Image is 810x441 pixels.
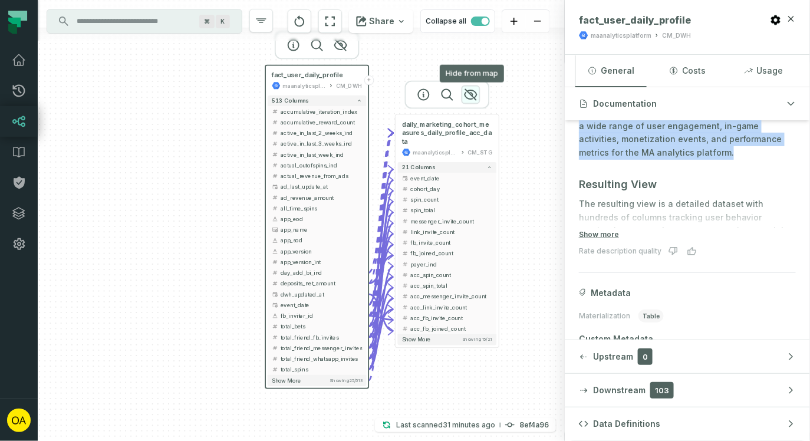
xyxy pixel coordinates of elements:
span: integer [402,239,409,246]
span: timestamp [402,175,409,182]
span: integer [272,356,278,362]
span: integer [402,304,409,311]
span: cohort_day [411,185,493,193]
span: 0 [638,348,653,365]
span: Upstream [593,351,633,363]
span: integer [272,108,278,115]
span: fact_user_daily_profile [272,71,343,80]
button: Upstream0 [565,340,810,373]
span: ad_last_update_at [281,183,363,191]
span: all_time_spins [281,204,363,212]
span: integer [272,269,278,276]
span: integer [272,152,278,158]
relative-time: Sep 3, 2025, 10:12 AM GMT+3 [443,420,495,429]
span: integer [272,345,278,351]
span: accumulative_reward_count [281,118,363,126]
span: timestamp [272,291,278,298]
span: acc_spin_count [411,271,493,279]
span: deposits_net_amount [281,279,363,288]
span: total_spins [281,366,363,374]
button: app_sod [268,235,367,246]
span: integer [402,315,409,321]
span: ad_revenue_amount [281,193,363,202]
button: deposits_net_amount [268,278,367,289]
button: Show moreShowing15/21 [398,334,497,345]
span: Custom Metadata [579,333,796,345]
button: link_invite_count [398,226,497,237]
span: timestamp [272,183,278,190]
span: float [272,280,278,287]
button: app_version [268,246,367,256]
button: fb_invite_count [398,238,497,248]
button: actual_outofspins_ind [268,160,367,170]
div: Hide from map [440,65,504,83]
p: The resulting view is a detailed dataset with hundreds of columns tracking user behavior metrics,... [579,198,796,278]
span: string [272,216,278,222]
button: event_date [268,300,367,310]
span: event_date [281,301,363,310]
button: active_in_last_2_weeks_ind [268,127,367,138]
span: fact_user_daily_profile [579,14,691,26]
span: Downstream [593,384,646,396]
span: actual_outofspins_ind [281,161,363,169]
button: zoom out [526,10,549,33]
span: Press ⌘ + K to focus the search bar [199,15,215,28]
button: app_name [268,225,367,235]
span: daily_marketing_cohort_measures_daily_profile_acc_data [402,120,492,146]
button: total_bets [268,321,367,332]
button: fb_joined_count [398,248,497,259]
span: Showing 15 / 21 [462,337,492,342]
span: string [272,312,278,319]
button: Show moreShowing25/513 [268,375,367,386]
div: Rate description quality [579,246,661,256]
button: total_friend_messenger_invites [268,343,367,353]
span: app_sod [281,236,363,245]
button: app_eod [268,213,367,224]
button: Usage [728,55,799,87]
span: total_bets [281,322,363,331]
span: integer [402,196,409,203]
span: payer_ind [411,260,493,268]
p: This table aggregates daily user profiles capturing a wide range of user engagement, in-game acti... [579,106,796,160]
button: acc_spin_total [398,280,497,291]
span: integer [402,250,409,256]
span: day_add_bi_ind [281,269,363,277]
span: Metadata [591,287,631,299]
button: acc_messenger_invite_count [398,291,497,302]
button: Documentation [565,87,810,120]
button: Data Definitions [565,407,810,440]
div: CM_DWH [336,81,363,90]
span: acc_link_invite_count [411,303,493,311]
span: app_eod [281,215,363,223]
span: total_friend_fb_invites [281,333,363,341]
span: integer [272,334,278,341]
button: all_time_spins [268,203,367,213]
div: CM_STG [467,148,492,157]
button: messenger_invite_count [398,216,497,226]
button: spin_total [398,205,497,216]
span: acc_spin_total [411,282,493,290]
span: integer [402,229,409,235]
button: acc_spin_count [398,269,497,280]
span: Materialization [579,311,630,321]
span: acc_messenger_invite_count [411,292,493,301]
button: acc_fb_invite_count [398,312,497,323]
button: Show more [579,230,619,239]
span: integer [402,272,409,278]
span: active_in_last_week_ind [281,150,363,159]
span: integer [272,259,278,265]
span: integer [402,282,409,289]
div: maanalyticsplatform [282,81,326,90]
g: Edge from 91cf3a46a28080ed25c1fc274070f3b9 to c50074d8ff878fd330c18aab01771a86 [368,298,393,358]
button: accumulative_reward_count [268,117,367,127]
span: string [272,238,278,244]
span: Show more [402,336,431,343]
button: day_add_bi_ind [268,268,367,278]
button: cohort_day [398,183,497,194]
button: acc_fb_joined_count [398,323,497,334]
button: + [364,75,374,85]
span: integer [272,140,278,147]
span: acc_fb_invite_count [411,314,493,322]
span: app_version [281,247,363,255]
button: active_in_last_3_weeks_ind [268,139,367,149]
